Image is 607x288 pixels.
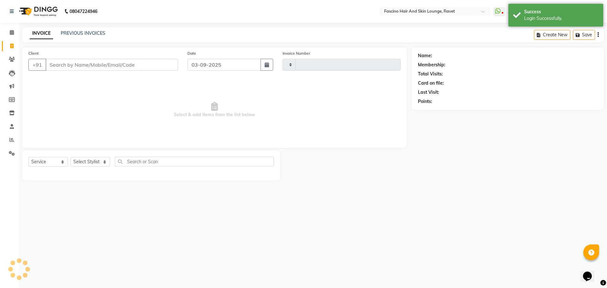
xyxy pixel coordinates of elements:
[70,3,97,20] b: 08047224946
[524,9,598,15] div: Success
[580,263,601,282] iframe: chat widget
[418,52,432,59] div: Name:
[30,28,53,39] a: INVOICE
[534,30,570,40] button: Create New
[418,89,439,96] div: Last Visit:
[418,62,445,68] div: Membership:
[46,59,178,71] input: Search by Name/Mobile/Email/Code
[115,157,274,166] input: Search or Scan
[573,30,595,40] button: Save
[283,51,310,56] label: Invoice Number
[28,59,46,71] button: +91
[28,51,39,56] label: Client
[28,78,401,141] span: Select & add items from the list below
[418,80,444,87] div: Card on file:
[418,98,432,105] div: Points:
[61,30,105,36] a: PREVIOUS INVOICES
[16,3,59,20] img: logo
[418,71,443,77] div: Total Visits:
[187,51,196,56] label: Date
[524,15,598,22] div: Login Successfully.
